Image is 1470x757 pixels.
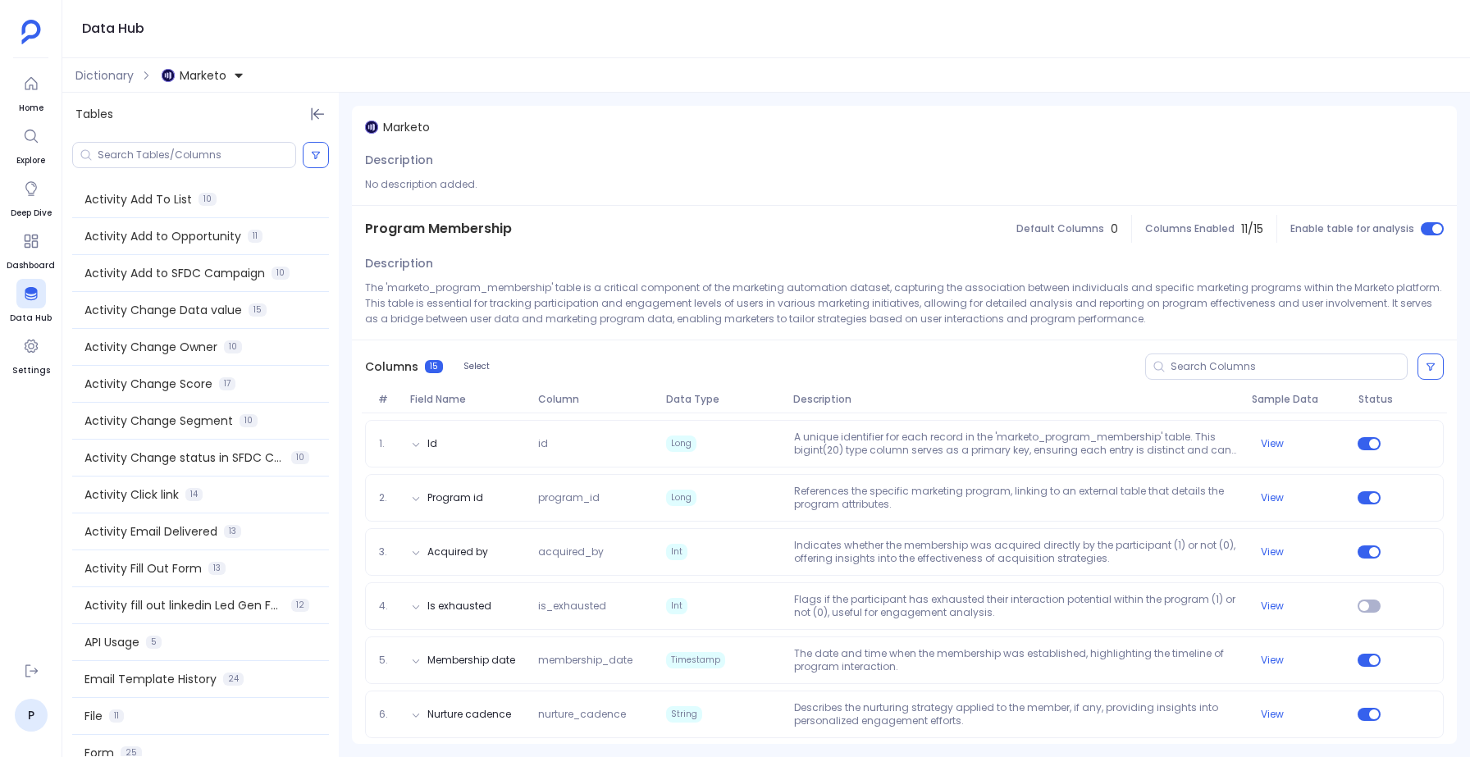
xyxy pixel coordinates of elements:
[787,593,1245,619] p: Flags if the participant has exhausted their interaction potential within the program (1) or not ...
[240,414,258,427] span: 10
[660,393,787,406] span: Data Type
[84,302,242,318] span: Activity Change Data value
[16,69,46,115] a: Home
[199,193,217,206] span: 10
[84,413,233,429] span: Activity Change Segment
[372,437,404,450] span: 1.
[208,562,226,575] span: 13
[16,121,46,167] a: Explore
[180,67,226,84] span: Marketo
[532,491,660,504] span: program_id
[666,706,702,723] span: String
[532,393,660,406] span: Column
[372,600,404,613] span: 4.
[365,152,433,168] span: Description
[365,176,1444,192] p: No description added.
[532,545,660,559] span: acquired_by
[383,119,430,135] span: Marketo
[249,303,267,317] span: 15
[16,154,46,167] span: Explore
[162,69,175,82] img: marketo.svg
[425,360,443,373] span: 15
[84,228,241,244] span: Activity Add to Opportunity
[427,654,515,667] button: Membership date
[787,647,1245,673] p: The date and time when the membership was established, highlighting the timeline of program inter...
[532,600,660,613] span: is_exhausted
[1261,708,1284,721] button: View
[84,376,212,392] span: Activity Change Score
[365,121,378,134] img: marketo.svg
[272,267,290,280] span: 10
[1261,491,1284,504] button: View
[84,634,139,650] span: API Usage
[146,636,162,649] span: 5
[1111,221,1118,237] span: 0
[427,437,437,450] button: Id
[62,93,339,135] div: Tables
[223,673,244,686] span: 24
[372,654,404,667] span: 5.
[84,339,217,355] span: Activity Change Owner
[12,364,50,377] span: Settings
[248,230,262,243] span: 11
[1261,600,1284,613] button: View
[787,539,1245,565] p: Indicates whether the membership was acquired directly by the participant (1) or not (0), offerin...
[372,393,404,406] span: #
[7,259,55,272] span: Dashboard
[532,437,660,450] span: id
[15,699,48,732] a: P
[84,523,217,540] span: Activity Email Delivered
[666,598,687,614] span: Int
[7,226,55,272] a: Dashboard
[404,393,532,406] span: Field Name
[98,148,295,162] input: Search Tables/Columns
[372,708,404,721] span: 6.
[666,490,696,506] span: Long
[427,545,488,559] button: Acquired by
[532,708,660,721] span: nurture_cadence
[185,488,203,501] span: 14
[787,701,1245,727] p: Describes the nurturing strategy applied to the member, if any, providing insights into personali...
[10,312,52,325] span: Data Hub
[365,280,1444,326] p: The 'marketo_program_membership' table is a critical component of the marketing automation datase...
[365,219,512,239] span: Program Membership
[666,436,696,452] span: Long
[11,174,52,220] a: Deep Dive
[11,207,52,220] span: Deep Dive
[306,103,329,125] button: Hide Tables
[84,486,179,503] span: Activity Click link
[291,599,309,612] span: 12
[291,451,309,464] span: 10
[453,356,500,377] button: Select
[666,652,725,668] span: Timestamp
[84,449,285,466] span: Activity Change status in SFDC Campaign
[75,67,134,84] span: Dictionary
[109,709,124,723] span: 11
[84,671,217,687] span: Email Template History
[84,191,192,207] span: Activity Add To List
[372,545,404,559] span: 3.
[372,491,404,504] span: 2.
[427,491,483,504] button: Program id
[666,544,687,560] span: Int
[1171,360,1407,373] input: Search Columns
[10,279,52,325] a: Data Hub
[787,485,1245,511] p: References the specific marketing program, linking to an external table that details the program ...
[224,340,242,353] span: 10
[158,62,248,89] button: Marketo
[1145,222,1235,235] span: Columns Enabled
[787,431,1245,457] p: A unique identifier for each record in the 'marketo_program_membership' table. This bigint(20) ty...
[427,708,511,721] button: Nurture cadence
[219,377,235,390] span: 17
[21,20,41,44] img: petavue logo
[1290,222,1414,235] span: Enable table for analysis
[1241,221,1263,237] span: 11 / 15
[84,597,285,613] span: Activity fill out linkedin Led Gen Form
[365,255,433,271] span: Description
[427,600,491,613] button: Is exhausted
[1016,222,1104,235] span: Default Columns
[1261,437,1284,450] button: View
[365,358,418,375] span: Columns
[12,331,50,377] a: Settings
[1352,393,1395,406] span: Status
